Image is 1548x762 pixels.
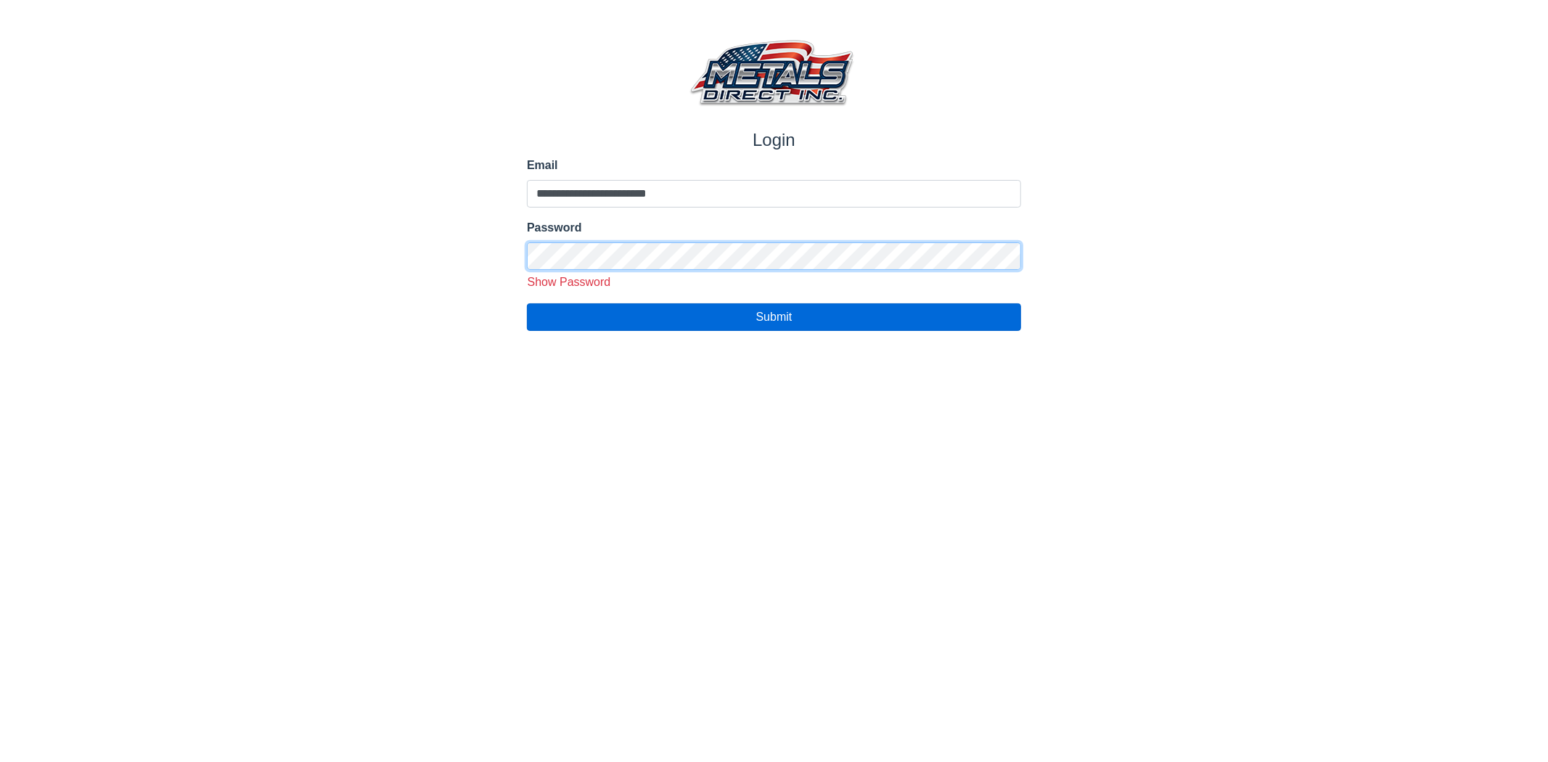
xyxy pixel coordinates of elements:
button: Show Password [522,273,616,292]
span: Submit [756,311,793,323]
button: Submit [527,303,1021,331]
h1: Login [527,130,1021,151]
label: Email [527,157,1021,174]
span: Show Password [528,276,611,288]
label: Password [527,219,1021,237]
